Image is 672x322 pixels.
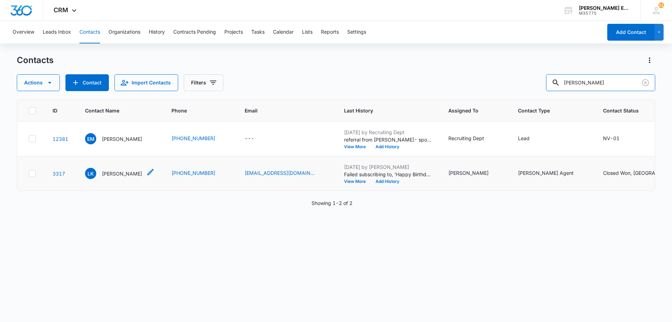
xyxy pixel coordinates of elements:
[579,5,630,11] div: account name
[85,168,155,179] div: Contact Name - Laurie Kratz - Select to Edit Field
[149,21,165,43] button: History
[17,55,54,66] h1: Contacts
[245,169,327,178] div: Email - info@lauriekratz.realtor - Select to Edit Field
[347,21,366,43] button: Settings
[344,163,432,171] p: [DATE] by [PERSON_NAME]
[448,135,484,142] div: Recruiting Dept
[344,107,421,114] span: Last History
[171,169,228,178] div: Phone - (941) 777-2595 - Select to Edit Field
[171,135,215,142] a: [PHONE_NUMBER]
[224,21,243,43] button: Projects
[85,168,96,179] span: LK
[448,135,497,143] div: Assigned To - Recruiting Dept - Select to Edit Field
[43,21,71,43] button: Leads Inbox
[344,145,371,149] button: View More
[251,21,265,43] button: Tasks
[245,135,267,143] div: Email - - Select to Edit Field
[518,169,574,177] div: [PERSON_NAME] Agent
[644,55,655,66] button: Actions
[344,136,432,143] p: referral from [PERSON_NAME]- spoke with really liked our structure. He actually grew up with [PER...
[85,133,96,144] span: EM
[518,135,542,143] div: Contact Type - Lead - Select to Edit Field
[607,24,654,41] button: Add Contact
[448,169,489,177] div: [PERSON_NAME]
[52,136,68,142] a: Navigate to contact details page for Eli Mizrachi
[245,107,317,114] span: Email
[245,169,315,177] a: [EMAIL_ADDRESS][DOMAIN_NAME]
[245,135,254,143] div: ---
[371,145,404,149] button: Add History
[173,21,216,43] button: Contracts Pending
[184,74,223,91] button: Filters
[54,6,68,14] span: CRM
[302,21,313,43] button: Lists
[640,77,651,88] button: Clear
[65,74,109,91] button: Add Contact
[518,135,530,142] div: Lead
[171,135,228,143] div: Phone - (702) 460-4023 - Select to Edit Field
[85,133,155,144] div: Contact Name - Eli Mizrachi - Select to Edit Field
[13,21,34,43] button: Overview
[311,199,352,207] p: Showing 1-2 of 2
[518,107,576,114] span: Contact Type
[52,107,58,114] span: ID
[658,2,664,8] span: 21
[52,171,65,177] a: Navigate to contact details page for Laurie Kratz
[603,135,619,142] div: NV-01
[102,135,142,143] p: [PERSON_NAME]
[448,107,491,114] span: Assigned To
[79,21,100,43] button: Contacts
[344,179,371,184] button: View More
[17,74,60,91] button: Actions
[518,169,586,178] div: Contact Type - Allison James Agent - Select to Edit Field
[448,169,501,178] div: Assigned To - Jon Marshman - Select to Edit Field
[171,169,215,177] a: [PHONE_NUMBER]
[321,21,339,43] button: Reports
[658,2,664,8] div: notifications count
[371,179,404,184] button: Add History
[344,129,432,136] p: [DATE] by Recruiting Dept
[102,170,142,177] p: [PERSON_NAME]
[85,107,145,114] span: Contact Name
[603,135,632,143] div: Contact Status - NV-01 - Select to Edit Field
[108,21,140,43] button: Organizations
[171,107,218,114] span: Phone
[579,11,630,16] div: account id
[344,171,432,178] p: Failed subscribing to, 'Happy Birthday Email List'.
[546,74,655,91] input: Search Contacts
[114,74,178,91] button: Import Contacts
[273,21,294,43] button: Calendar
